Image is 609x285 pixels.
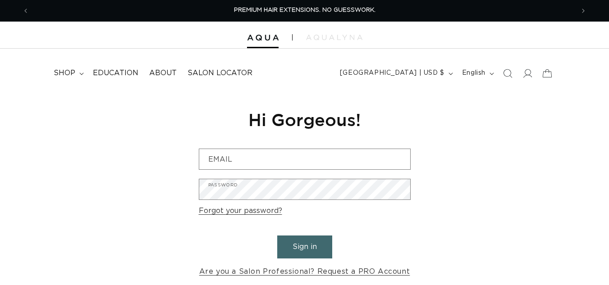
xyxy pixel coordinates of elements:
span: About [149,68,177,78]
button: English [457,65,498,82]
span: [GEOGRAPHIC_DATA] | USD $ [340,68,444,78]
a: Education [87,63,144,83]
a: Are you a Salon Professional? Request a PRO Account [199,265,410,278]
span: Education [93,68,138,78]
a: About [144,63,182,83]
span: shop [54,68,75,78]
summary: Search [498,63,517,83]
input: Email [199,149,410,169]
button: Next announcement [573,2,593,19]
a: Forgot your password? [199,204,282,217]
img: aqualyna.com [306,35,362,40]
span: PREMIUM HAIR EXTENSIONS. NO GUESSWORK. [234,7,375,13]
button: Previous announcement [16,2,36,19]
img: Aqua Hair Extensions [247,35,279,41]
summary: shop [48,63,87,83]
a: Salon Locator [182,63,258,83]
span: English [462,68,485,78]
span: Salon Locator [188,68,252,78]
button: [GEOGRAPHIC_DATA] | USD $ [334,65,457,82]
button: Sign in [277,235,332,258]
h1: Hi Gorgeous! [199,109,411,131]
